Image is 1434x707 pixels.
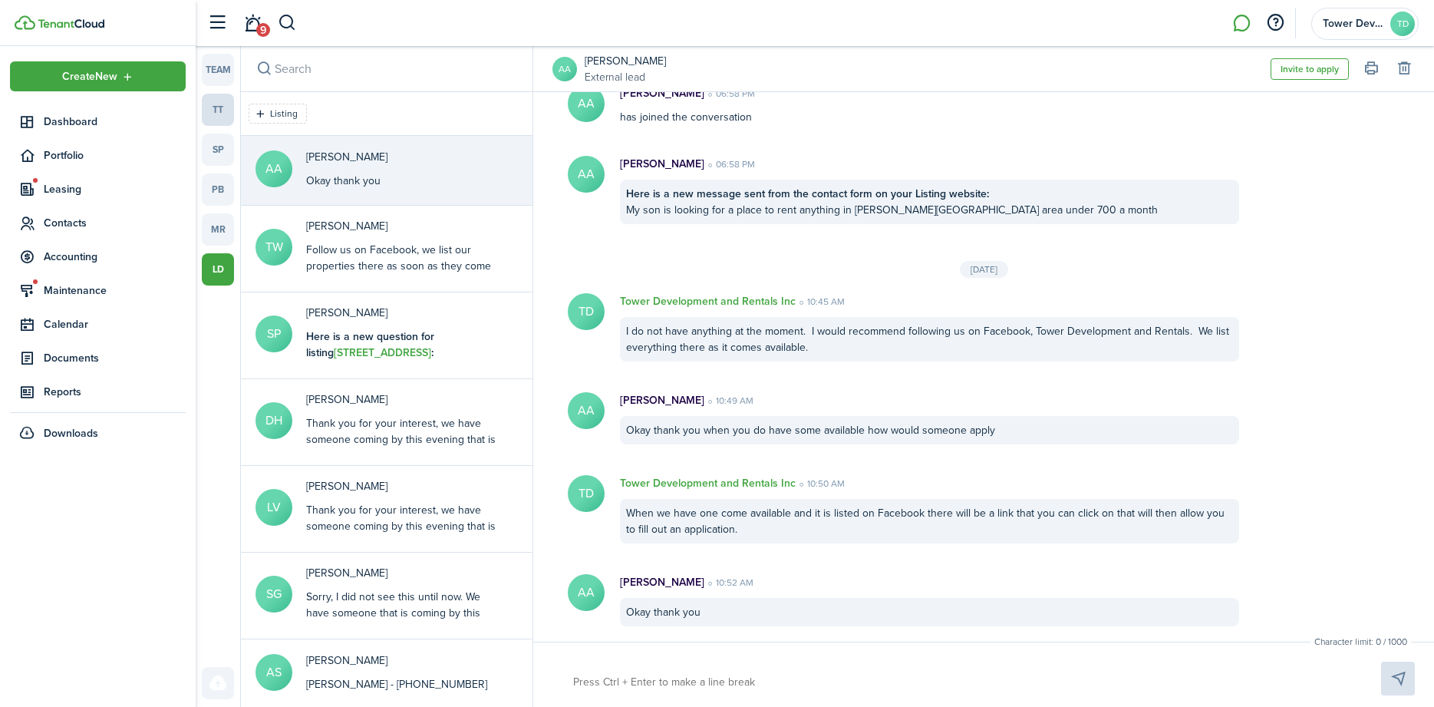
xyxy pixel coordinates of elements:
button: Delete [1393,58,1415,80]
div: Okay thank you [620,598,1239,626]
a: ld [202,253,234,286]
a: Dashboard [10,107,186,137]
avatar-text: TW [255,229,292,266]
p: [PERSON_NAME] [620,156,704,172]
a: [PERSON_NAME] [585,53,666,69]
p: [PERSON_NAME] [620,85,704,101]
small: Character limit: 0 / 1000 [1310,635,1411,649]
div: has joined the conversation [605,85,1254,125]
avatar-text: AA [568,85,605,122]
div: [PERSON_NAME] - [PHONE_NUMBER] [306,676,487,692]
span: Leasing [44,181,186,197]
time: 10:50 AM [796,477,845,491]
button: Open sidebar [203,8,232,38]
filter-tag-label: Listing [270,107,298,121]
div: My son is looking for a place to rent anything in [PERSON_NAME][GEOGRAPHIC_DATA] area under 700 a... [620,180,1239,224]
div: Sorry, I did not see this until now. We have someone that is coming by this evening and signing a... [306,589,498,637]
a: External lead [585,69,666,85]
time: 10:45 AM [796,295,845,309]
a: pb [202,173,234,206]
time: 06:58 PM [704,87,755,101]
span: Tower Development and Rentals Inc [1323,18,1384,29]
a: sp [202,134,234,166]
span: Create New [62,71,117,82]
p: [PERSON_NAME] [620,574,704,590]
div: I am interested in [STREET_ADDRESS] [306,329,498,377]
p: [PERSON_NAME] [620,392,704,408]
p: Lorraine vaughn [306,478,498,494]
p: April Sager [306,652,487,669]
avatar-text: SG [255,576,292,613]
a: mr [202,213,234,246]
p: Shaina Pickens [306,305,498,321]
p: Darla Harris [306,391,498,408]
filter-tag: Open filter [249,104,307,124]
a: tt [202,94,234,126]
span: Portfolio [44,147,186,164]
avatar-text: SP [255,316,292,352]
avatar-text: AA [568,156,605,193]
div: Thank you for your interest, we have someone coming by this evening that is signing a lease on it. [306,502,498,550]
div: I do not have anything at the moment. I would recommend following us on Facebook, Tower Developme... [620,317,1239,362]
span: 9 [256,23,270,37]
avatar-text: AS [255,654,292,691]
button: Search [278,10,297,36]
span: Reports [44,384,186,400]
p: Tara williams [306,218,498,234]
div: Follow us on Facebook, we list our properties there as soon as they come available. [306,242,498,290]
input: search [241,46,532,91]
div: Thank you for your interest, we have someone coming by this evening that is signing a lease on it. [306,415,498,464]
span: Accounting [44,249,186,265]
button: Invite to apply [1271,58,1349,80]
img: TenantCloud [15,15,35,30]
div: When we have one come available and it is listed on Facebook there will be a link that you can cl... [620,499,1239,543]
span: Documents [44,350,186,366]
a: Notifications [238,4,267,43]
b: Here is a new message sent from the contact form on your Listing website: [626,186,989,202]
p: Amy Allison [306,149,387,165]
avatar-text: LV [255,489,292,526]
button: Open resource center [1262,10,1288,36]
span: Dashboard [44,114,186,130]
span: Calendar [44,316,186,332]
button: Print [1360,58,1382,80]
a: AA [552,57,577,81]
a: Reports [10,377,186,407]
p: Tower Development and Rentals Inc [620,293,796,309]
avatar-text: AA [568,574,605,611]
span: Downloads [44,425,98,441]
avatar-text: AA [255,150,292,187]
p: Shakeitha garrett [306,565,498,581]
avatar-text: TD [568,475,605,512]
div: Okay thank you when you do have some available how would someone apply [620,416,1239,444]
avatar-text: AA [568,392,605,429]
time: 10:52 AM [704,576,753,590]
p: Tower Development and Rentals Inc [620,475,796,491]
button: Search [253,58,275,80]
avatar-text: DH [255,402,292,439]
time: 10:49 AM [704,394,753,408]
img: TenantCloud [38,19,104,28]
avatar-text: TD [568,293,605,330]
div: [DATE] [960,261,1008,278]
b: Here is a new question for listing : [306,329,434,361]
span: Contacts [44,215,186,231]
button: Open menu [10,61,186,91]
span: Maintenance [44,282,186,299]
div: Okay thank you [306,173,387,189]
time: 06:58 PM [704,157,755,171]
avatar-text: TD [1390,12,1415,36]
a: team [202,54,234,86]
